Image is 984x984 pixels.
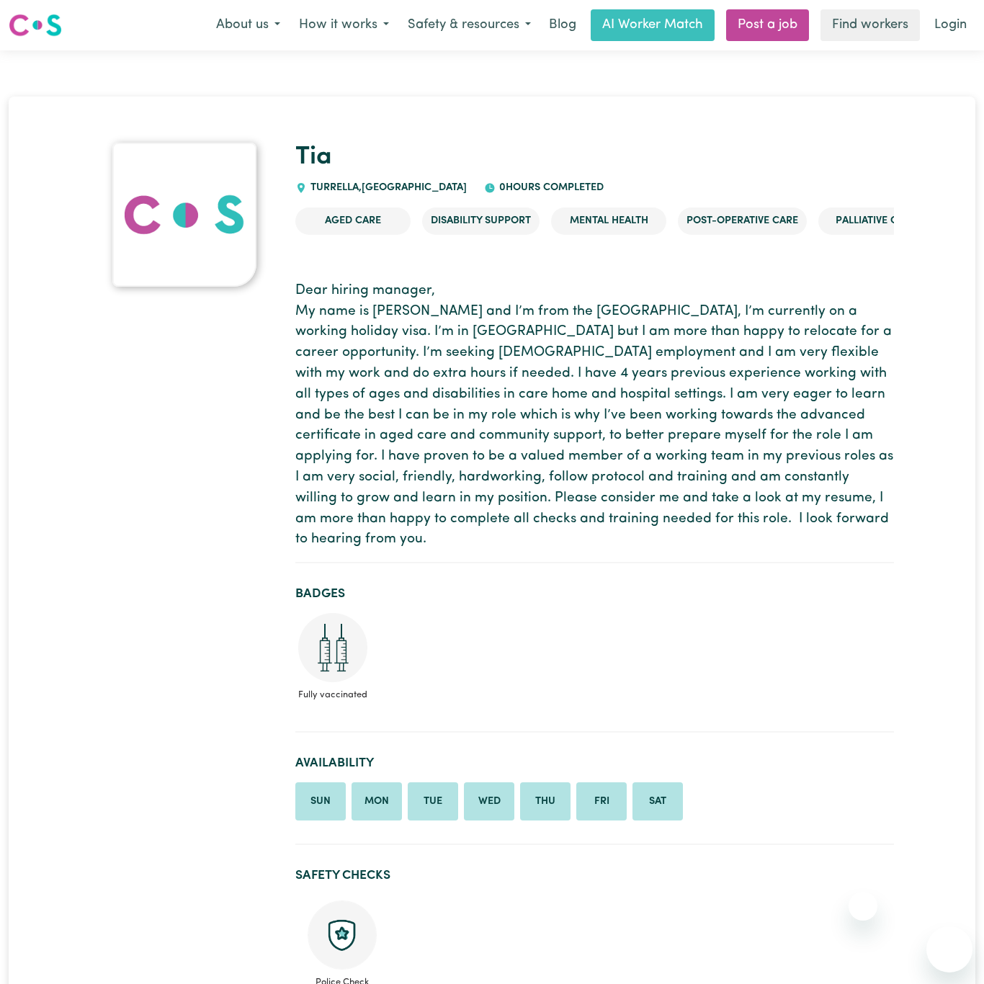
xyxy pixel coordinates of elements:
a: Post a job [726,9,809,41]
button: About us [207,10,290,40]
a: Tia [295,145,332,170]
a: Find workers [820,9,920,41]
a: AI Worker Match [591,9,715,41]
iframe: Button to launch messaging window [926,926,972,972]
button: How it works [290,10,398,40]
li: Disability Support [422,207,540,235]
li: Palliative care [818,207,934,235]
a: Login [926,9,975,41]
a: Careseekers logo [9,9,62,42]
li: Mental Health [551,207,666,235]
li: Available on Tuesday [408,782,458,821]
h2: Availability [295,756,894,771]
li: Aged Care [295,207,411,235]
button: Safety & resources [398,10,540,40]
a: Tia's profile picture' [90,143,278,287]
img: Police check [308,900,377,970]
li: Post-operative care [678,207,807,235]
li: Available on Thursday [520,782,571,821]
li: Available on Sunday [295,782,346,821]
h2: Safety Checks [295,868,894,883]
img: Care and support worker has received 2 doses of COVID-19 vaccine [298,613,367,682]
li: Available on Friday [576,782,627,821]
li: Available on Monday [352,782,402,821]
img: Careseekers logo [9,12,62,38]
iframe: Close message [849,892,877,921]
p: Dear hiring manager, My name is [PERSON_NAME] and I’m from the [GEOGRAPHIC_DATA], I’m currently o... [295,281,894,550]
li: Available on Wednesday [464,782,514,821]
a: Blog [540,9,585,41]
h2: Badges [295,586,894,601]
span: Fully vaccinated [295,682,370,707]
img: Tia [112,143,256,287]
span: 0 hours completed [496,182,604,193]
span: TURRELLA , [GEOGRAPHIC_DATA] [307,182,467,193]
li: Available on Saturday [632,782,683,821]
